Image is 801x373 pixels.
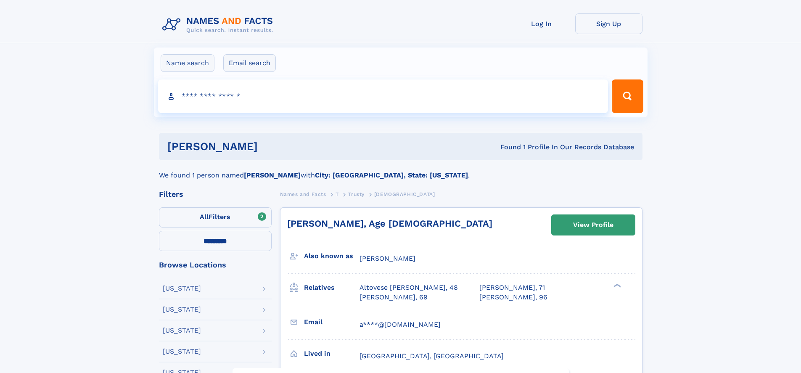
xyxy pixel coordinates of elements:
[159,261,272,269] div: Browse Locations
[611,283,621,288] div: ❯
[336,191,339,197] span: T
[573,215,613,235] div: View Profile
[200,213,209,221] span: All
[159,190,272,198] div: Filters
[163,327,201,334] div: [US_STATE]
[552,215,635,235] a: View Profile
[304,280,360,295] h3: Relatives
[280,189,326,199] a: Names and Facts
[348,191,365,197] span: Trusty
[163,348,201,355] div: [US_STATE]
[315,171,468,179] b: City: [GEOGRAPHIC_DATA], State: [US_STATE]
[159,207,272,228] label: Filters
[304,315,360,329] h3: Email
[479,293,547,302] a: [PERSON_NAME], 96
[304,249,360,263] h3: Also known as
[479,283,545,292] a: [PERSON_NAME], 71
[161,54,214,72] label: Name search
[575,13,642,34] a: Sign Up
[360,293,428,302] a: [PERSON_NAME], 69
[360,352,504,360] span: [GEOGRAPHIC_DATA], [GEOGRAPHIC_DATA]
[336,189,339,199] a: T
[360,283,458,292] a: Altovese [PERSON_NAME], 48
[244,171,301,179] b: [PERSON_NAME]
[159,13,280,36] img: Logo Names and Facts
[223,54,276,72] label: Email search
[348,189,365,199] a: Trusty
[163,285,201,292] div: [US_STATE]
[379,143,634,152] div: Found 1 Profile In Our Records Database
[158,79,608,113] input: search input
[159,160,642,180] div: We found 1 person named with .
[287,218,492,229] a: [PERSON_NAME], Age [DEMOGRAPHIC_DATA]
[508,13,575,34] a: Log In
[167,141,379,152] h1: [PERSON_NAME]
[612,79,643,113] button: Search Button
[360,254,415,262] span: [PERSON_NAME]
[163,306,201,313] div: [US_STATE]
[374,191,435,197] span: [DEMOGRAPHIC_DATA]
[304,347,360,361] h3: Lived in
